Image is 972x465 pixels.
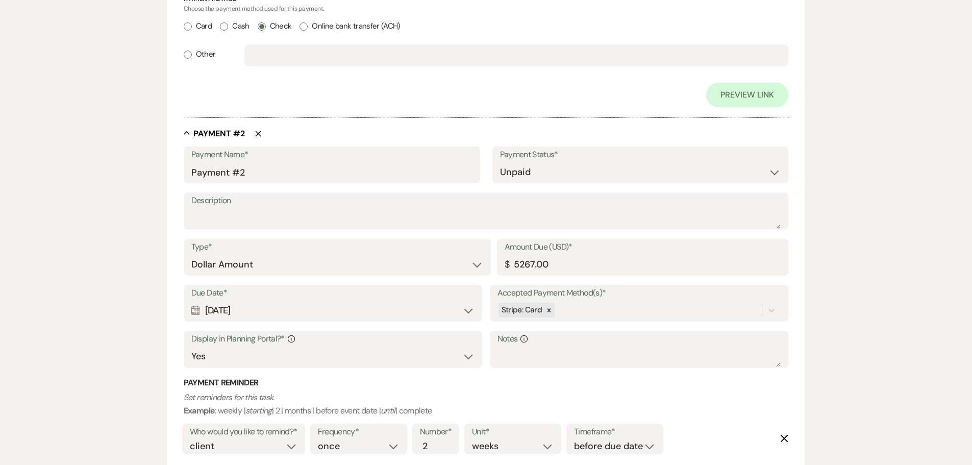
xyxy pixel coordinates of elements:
label: Timeframe* [574,425,656,439]
label: Who would you like to remind?* [190,425,297,439]
i: starting [245,405,272,416]
label: Description [191,193,781,208]
input: Card [184,22,192,31]
label: Check [258,19,292,33]
h5: Payment # 2 [193,128,245,139]
label: Online bank transfer (ACH) [300,19,400,33]
label: Due Date* [191,286,475,301]
label: Payment Status* [500,148,781,162]
label: Unit* [472,425,554,439]
input: Cash [220,22,228,31]
span: Stripe: Card [502,305,542,315]
label: Notes [497,332,781,347]
label: Type* [191,240,483,255]
i: Set reminders for this task. [184,392,275,403]
p: : weekly | | 2 | months | before event date | | complete [184,391,789,417]
b: Example [184,405,215,416]
label: Payment Name* [191,148,472,162]
label: Accepted Payment Method(s)* [497,286,781,301]
input: Other [184,51,192,59]
label: Display in Planning Portal?* [191,332,475,347]
label: Amount Due (USD)* [505,240,781,255]
i: until [381,405,395,416]
label: Card [184,19,212,33]
label: Other [184,47,216,61]
div: [DATE] [191,301,475,321]
label: Number* [420,425,452,439]
input: Check [258,22,266,31]
span: Choose the payment method used for this payment. [184,5,324,13]
a: Preview Link [706,83,788,107]
input: Online bank transfer (ACH) [300,22,308,31]
label: Cash [220,19,249,33]
label: Frequency* [318,425,400,439]
div: $ [505,258,509,272]
button: Payment #2 [184,128,245,138]
h3: Payment Reminder [184,377,789,388]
